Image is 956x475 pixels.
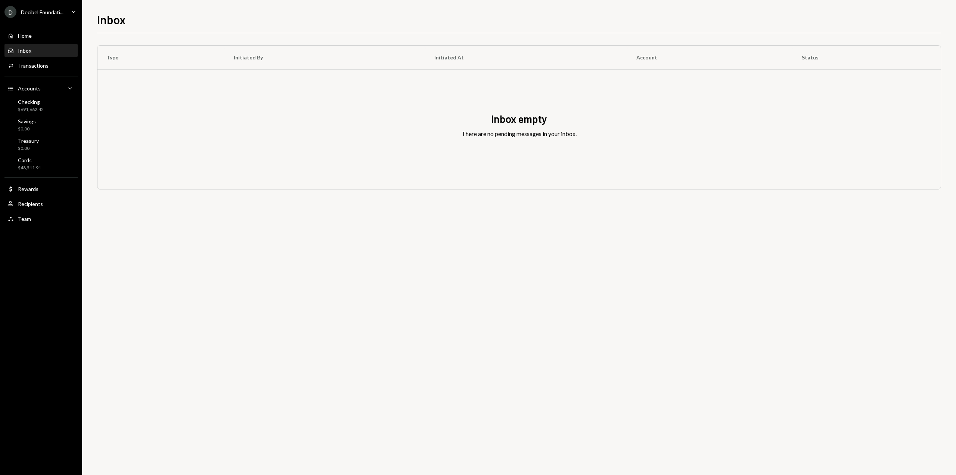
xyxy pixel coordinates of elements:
div: Cards [18,157,41,163]
a: Inbox [4,44,78,57]
div: $691,662.42 [18,107,44,113]
h1: Inbox [97,12,126,27]
a: Rewards [4,182,78,195]
div: Decibel Foundati... [21,9,63,15]
div: Inbox empty [491,112,547,126]
a: Recipients [4,197,78,210]
a: Cards$48,511.91 [4,155,78,173]
th: Type [97,46,225,70]
a: Home [4,29,78,42]
th: Account [627,46,793,70]
div: Inbox [18,47,31,54]
div: Savings [18,118,36,124]
div: Transactions [18,62,49,69]
div: Home [18,33,32,39]
div: $0.00 [18,145,39,152]
div: There are no pending messages in your inbox. [462,129,577,138]
div: Checking [18,99,44,105]
div: Team [18,216,31,222]
a: Treasury$0.00 [4,135,78,153]
th: Status [793,46,941,70]
th: Initiated By [225,46,425,70]
div: Rewards [18,186,38,192]
div: Accounts [18,85,41,92]
a: Checking$691,662.42 [4,96,78,114]
div: $48,511.91 [18,165,41,171]
a: Transactions [4,59,78,72]
a: Savings$0.00 [4,116,78,134]
div: $0.00 [18,126,36,132]
a: Team [4,212,78,225]
div: Recipients [18,201,43,207]
div: Treasury [18,138,39,144]
div: D [4,6,16,18]
th: Initiated At [425,46,627,70]
a: Accounts [4,81,78,95]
